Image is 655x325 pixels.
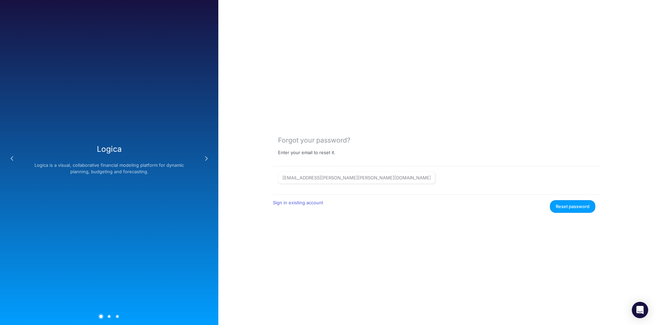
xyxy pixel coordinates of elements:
button: 3 [115,314,119,318]
div: Forgot your password? [278,136,595,144]
button: 1 [98,313,104,319]
button: Next [200,152,213,165]
button: Reset password [550,200,595,213]
button: Previous [5,152,19,165]
input: Email [278,172,435,183]
p: Logica is a visual, collaborative financial modeling platform for dynamic planning, budgeting and... [33,162,186,175]
div: Open Intercom Messenger [632,302,648,318]
button: 2 [107,314,111,318]
a: Sign in existing account [273,200,323,205]
p: Enter your email to reset it. [278,150,335,156]
h3: Logica [33,144,186,153]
